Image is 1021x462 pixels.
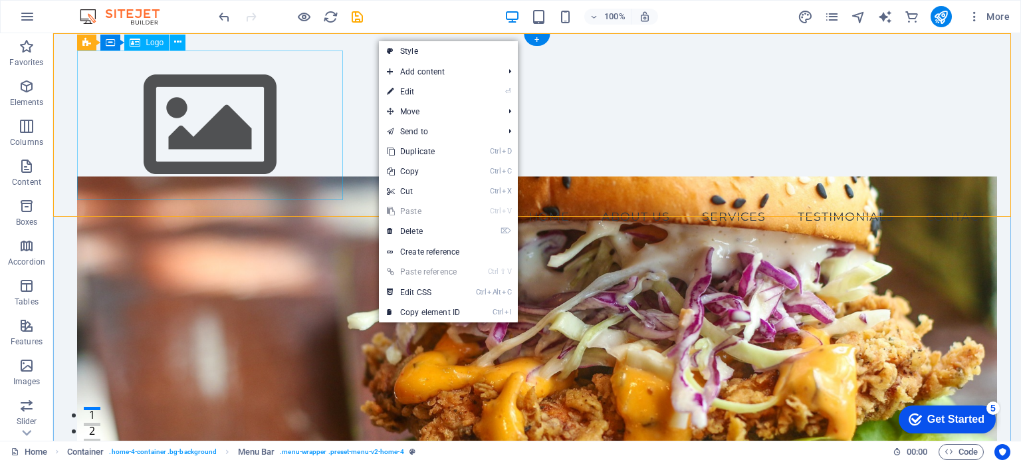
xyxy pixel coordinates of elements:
p: Slider [17,416,37,427]
i: Ctrl [476,288,487,296]
i: Commerce [904,9,919,25]
i: This element is a customizable preset [409,448,415,455]
iframe: To enrich screen reader interactions, please activate Accessibility in Grammarly extension settings [53,33,1021,441]
button: commerce [904,9,920,25]
a: CtrlVPaste [379,201,468,221]
i: ⌦ [501,227,511,235]
i: Ctrl [488,267,499,276]
a: Click to cancel selection. Double-click to open Pages [11,444,47,460]
a: CtrlDDuplicate [379,142,468,162]
button: text_generator [877,9,893,25]
button: design [798,9,814,25]
a: ⌦Delete [379,221,468,241]
button: undo [216,9,232,25]
i: Ctrl [490,147,501,156]
button: Click here to leave preview mode and continue editing [296,9,312,25]
button: reload [322,9,338,25]
i: Ctrl [490,187,501,195]
span: . menu-wrapper .preset-menu-v2-home-4 [280,444,403,460]
i: Undo: Change logo type (Ctrl+Z) [217,9,232,25]
i: Ctrl [490,207,501,215]
i: Ctrl [490,167,501,175]
p: Tables [15,296,39,307]
i: V [507,267,511,276]
span: Click to select. Double-click to edit [67,444,104,460]
div: + [524,34,550,46]
i: ⏎ [505,87,511,96]
button: 100% [584,9,631,25]
a: Create reference [379,242,518,262]
span: Menu Bar [238,444,275,460]
i: Save (Ctrl+S) [350,9,365,25]
i: Ctrl [493,308,503,316]
button: publish [931,6,952,27]
p: Accordion [8,257,45,267]
span: Move [379,102,498,122]
h6: Session time [893,444,928,460]
div: 5 [95,3,108,16]
div: Get Started 5 items remaining, 0% complete [7,7,104,35]
span: Code [945,444,978,460]
a: CtrlXCut [379,181,468,201]
span: Logo [146,39,164,47]
i: I [505,308,511,316]
a: CtrlAltCEdit CSS [379,283,468,302]
button: save [349,9,365,25]
a: Style [379,41,518,61]
i: Reload page [323,9,338,25]
i: AI Writer [877,9,893,25]
i: Pages (Ctrl+Alt+S) [824,9,840,25]
i: C [502,288,511,296]
p: Favorites [9,57,43,68]
a: ⏎Edit [379,82,468,102]
i: V [502,207,511,215]
span: . home-4-container .bg-background [109,444,217,460]
img: Editor Logo [76,9,176,25]
p: Images [13,376,41,387]
i: Alt [487,288,501,296]
button: More [963,6,1015,27]
i: Navigator [851,9,866,25]
button: Code [939,444,984,460]
p: Boxes [16,217,38,227]
i: Publish [933,9,949,25]
p: Elements [10,97,44,108]
p: Features [11,336,43,347]
a: CtrlCCopy [379,162,468,181]
a: CtrlICopy element ID [379,302,468,322]
a: Ctrl⇧VPaste reference [379,262,468,282]
i: C [502,167,511,175]
i: On resize automatically adjust zoom level to fit chosen device. [639,11,651,23]
i: D [502,147,511,156]
span: 00 00 [907,444,927,460]
nav: breadcrumb [67,444,415,460]
button: navigator [851,9,867,25]
div: Get Started [36,15,93,27]
a: Send to [379,122,498,142]
i: Design (Ctrl+Alt+Y) [798,9,813,25]
i: X [502,187,511,195]
button: pages [824,9,840,25]
span: Add content [379,62,498,82]
button: Usercentrics [994,444,1010,460]
span: : [916,447,918,457]
p: Content [12,177,41,187]
span: More [968,10,1010,23]
button: 3 [31,405,47,409]
i: ⇧ [500,267,506,276]
p: Columns [10,137,43,148]
h6: 100% [604,9,625,25]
